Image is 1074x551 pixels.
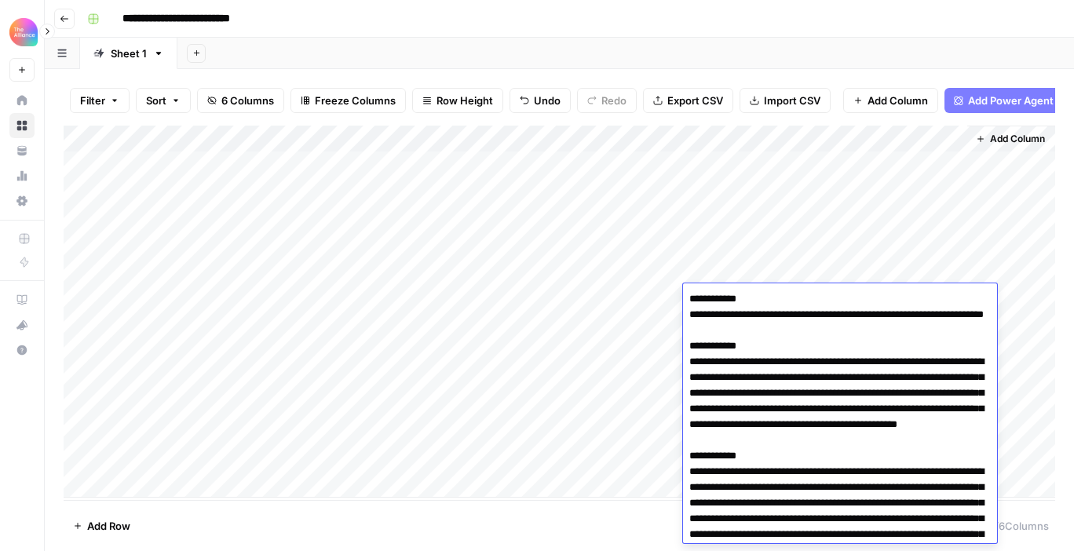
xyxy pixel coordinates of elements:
span: 6 Columns [221,93,274,108]
button: Row Height [412,88,503,113]
button: 6 Columns [197,88,284,113]
button: Add Row [64,513,140,538]
a: Settings [9,188,35,213]
a: Your Data [9,138,35,163]
button: Redo [577,88,637,113]
a: Sheet 1 [80,38,177,69]
button: Workspace: Alliance [9,13,35,52]
span: Import CSV [764,93,820,108]
div: 6/6 Columns [968,513,1055,538]
button: Add Column [970,129,1051,149]
a: Usage [9,163,35,188]
span: Redo [601,93,626,108]
a: Home [9,88,35,113]
button: Add Power Agent [944,88,1063,113]
button: Add Column [843,88,938,113]
button: Undo [510,88,571,113]
a: AirOps Academy [9,287,35,312]
button: What's new? [9,312,35,338]
span: Row Height [437,93,493,108]
button: Help + Support [9,338,35,363]
button: Import CSV [740,88,831,113]
button: Filter [70,88,130,113]
span: Export CSV [667,93,723,108]
span: Add Power Agent [968,93,1054,108]
span: Add Row [87,518,130,534]
span: Add Column [990,132,1045,146]
div: Sheet 1 [111,46,147,61]
img: Alliance Logo [9,18,38,46]
button: Export CSV [643,88,733,113]
button: Freeze Columns [290,88,406,113]
button: Sort [136,88,191,113]
a: Browse [9,113,35,138]
span: Add Column [868,93,928,108]
span: Undo [534,93,561,108]
span: Filter [80,93,105,108]
span: Freeze Columns [315,93,396,108]
span: Sort [146,93,166,108]
div: What's new? [10,313,34,337]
